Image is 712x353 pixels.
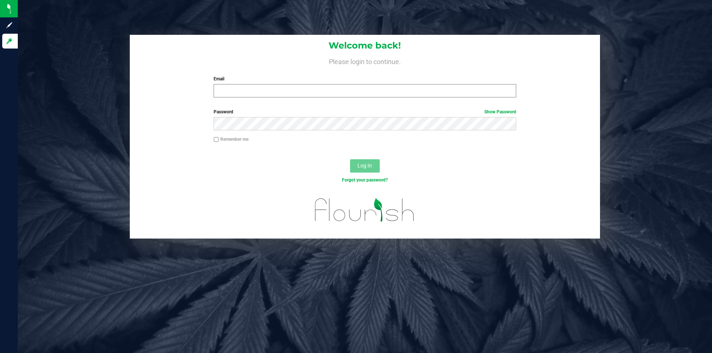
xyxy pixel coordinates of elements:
[350,159,380,173] button: Log In
[214,136,248,143] label: Remember me
[130,56,600,65] h4: Please login to continue.
[214,76,516,82] label: Email
[484,109,516,114] a: Show Password
[6,21,13,29] inline-svg: Sign up
[214,109,233,114] span: Password
[130,41,600,50] h1: Welcome back!
[357,163,372,169] span: Log In
[6,37,13,45] inline-svg: Log in
[306,191,423,229] img: flourish_logo.svg
[342,177,388,183] a: Forgot your password?
[214,137,219,142] input: Remember me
